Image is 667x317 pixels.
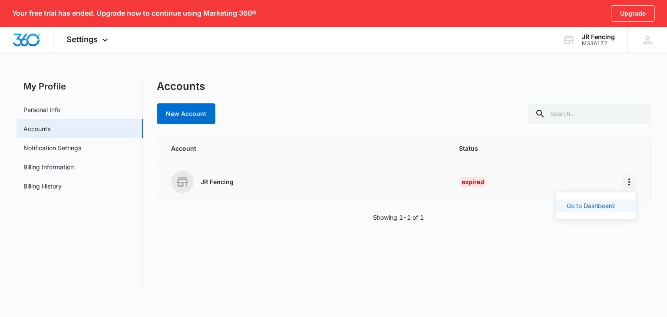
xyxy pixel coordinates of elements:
a: Accounts [23,124,50,133]
p: Showing 1-1 of 1 [373,213,424,222]
p: JR Fencing [201,178,234,186]
input: Search... [528,103,650,124]
h2: My Profile [17,80,143,93]
div: Settings [53,27,123,53]
div: Go to Dashboard [567,203,615,209]
a: Upgrade [611,5,655,22]
h1: Accounts [157,80,205,93]
p: Your free trial has ended. Upgrade now to continue using Marketing 360® [12,9,257,17]
div: Expired [459,177,487,187]
div: account name [582,33,615,40]
button: Home [622,175,636,189]
span: Account [171,144,438,153]
button: Go to Dashboard [556,199,636,212]
a: Go to Dashboard [567,199,625,212]
a: New Account [157,103,215,124]
div: account id [582,40,615,46]
span: Settings [66,35,98,44]
span: Status [459,144,601,153]
a: Billing Information [23,162,74,172]
a: Billing History [23,182,62,191]
a: Notification Settings [23,143,81,152]
a: Personal Info [23,105,60,114]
